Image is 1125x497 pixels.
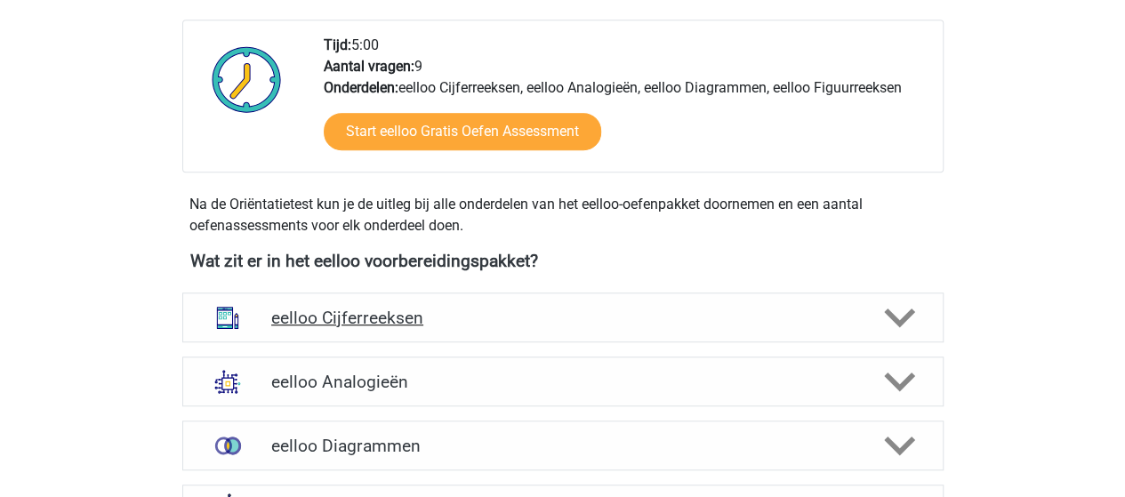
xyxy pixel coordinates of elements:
[175,357,951,406] a: analogieen eelloo Analogieën
[271,308,854,328] h4: eelloo Cijferreeksen
[175,421,951,470] a: venn diagrammen eelloo Diagrammen
[190,251,936,271] h4: Wat zit er in het eelloo voorbereidingspakket?
[324,79,398,96] b: Onderdelen:
[324,113,601,150] a: Start eelloo Gratis Oefen Assessment
[324,36,351,53] b: Tijd:
[205,358,251,405] img: analogieen
[271,372,854,392] h4: eelloo Analogieën
[310,35,942,172] div: 5:00 9 eelloo Cijferreeksen, eelloo Analogieën, eelloo Diagrammen, eelloo Figuurreeksen
[205,294,251,341] img: cijferreeksen
[324,58,414,75] b: Aantal vragen:
[182,194,944,236] div: Na de Oriëntatietest kun je de uitleg bij alle onderdelen van het eelloo-oefenpakket doornemen en...
[175,293,951,342] a: cijferreeksen eelloo Cijferreeksen
[271,436,854,456] h4: eelloo Diagrammen
[205,422,251,469] img: venn diagrammen
[202,35,292,124] img: Klok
